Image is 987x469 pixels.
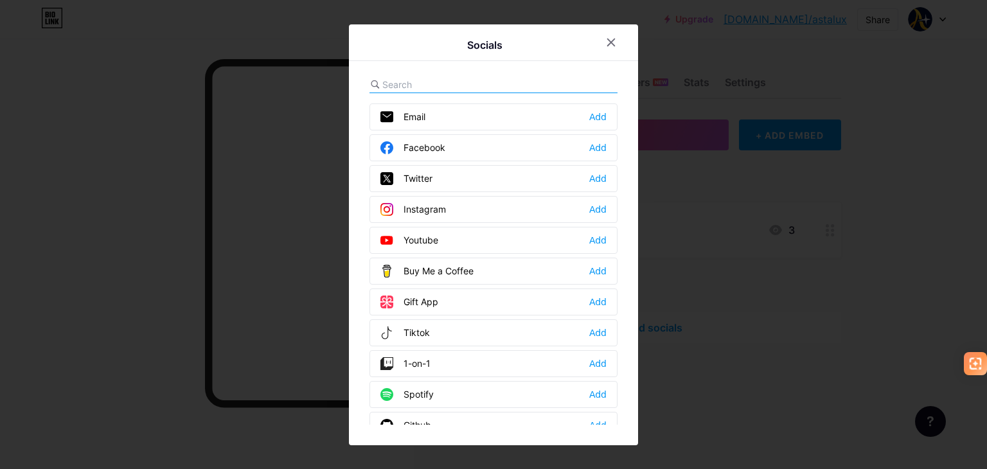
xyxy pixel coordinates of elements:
[380,419,431,432] div: Github
[380,265,474,278] div: Buy Me a Coffee
[380,296,438,308] div: Gift App
[589,203,607,216] div: Add
[589,172,607,185] div: Add
[382,78,524,91] input: Search
[380,141,445,154] div: Facebook
[589,326,607,339] div: Add
[380,357,431,370] div: 1-on-1
[589,357,607,370] div: Add
[380,172,432,185] div: Twitter
[589,296,607,308] div: Add
[589,234,607,247] div: Add
[380,203,446,216] div: Instagram
[589,419,607,432] div: Add
[380,111,425,123] div: Email
[589,111,607,123] div: Add
[380,388,434,401] div: Spotify
[589,265,607,278] div: Add
[380,234,438,247] div: Youtube
[589,141,607,154] div: Add
[467,37,502,53] div: Socials
[380,326,430,339] div: Tiktok
[589,388,607,401] div: Add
